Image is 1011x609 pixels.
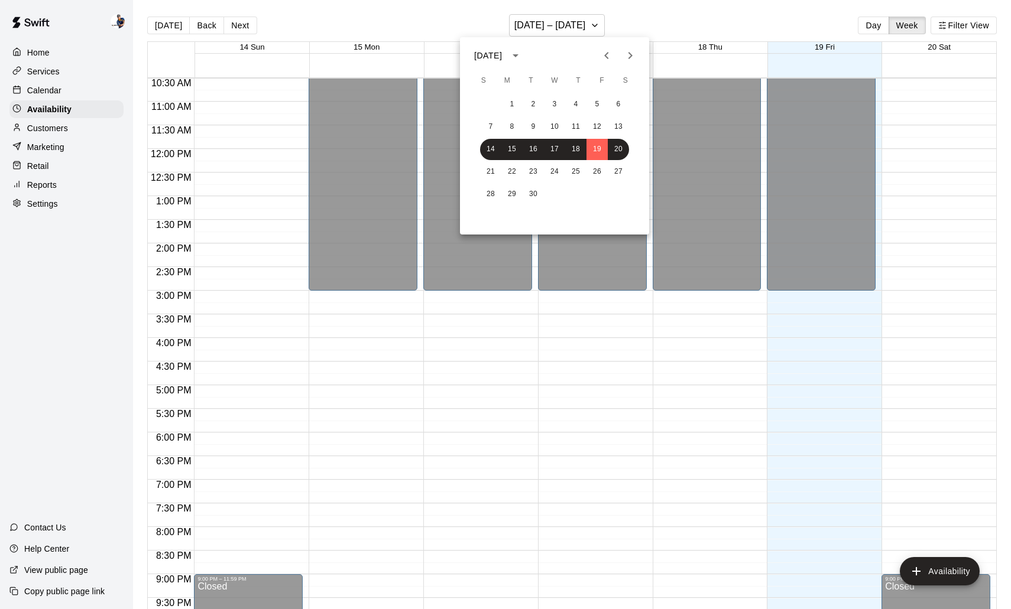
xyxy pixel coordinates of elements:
[586,94,608,115] button: 5
[474,50,502,62] div: [DATE]
[480,161,501,183] button: 21
[523,94,544,115] button: 2
[608,94,629,115] button: 6
[565,161,586,183] button: 25
[501,116,523,138] button: 8
[480,184,501,205] button: 28
[544,94,565,115] button: 3
[497,69,518,93] span: Monday
[523,184,544,205] button: 30
[565,116,586,138] button: 11
[565,94,586,115] button: 4
[595,44,618,67] button: Previous month
[608,161,629,183] button: 27
[544,139,565,160] button: 17
[586,139,608,160] button: 19
[501,94,523,115] button: 1
[608,116,629,138] button: 13
[618,44,642,67] button: Next month
[480,139,501,160] button: 14
[544,69,565,93] span: Wednesday
[501,161,523,183] button: 22
[591,69,613,93] span: Friday
[480,116,501,138] button: 7
[615,69,636,93] span: Saturday
[501,139,523,160] button: 15
[608,139,629,160] button: 20
[523,161,544,183] button: 23
[586,161,608,183] button: 26
[568,69,589,93] span: Thursday
[505,45,526,66] button: calendar view is open, switch to year view
[523,139,544,160] button: 16
[544,161,565,183] button: 24
[520,69,542,93] span: Tuesday
[501,184,523,205] button: 29
[473,69,494,93] span: Sunday
[523,116,544,138] button: 9
[586,116,608,138] button: 12
[544,116,565,138] button: 10
[565,139,586,160] button: 18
